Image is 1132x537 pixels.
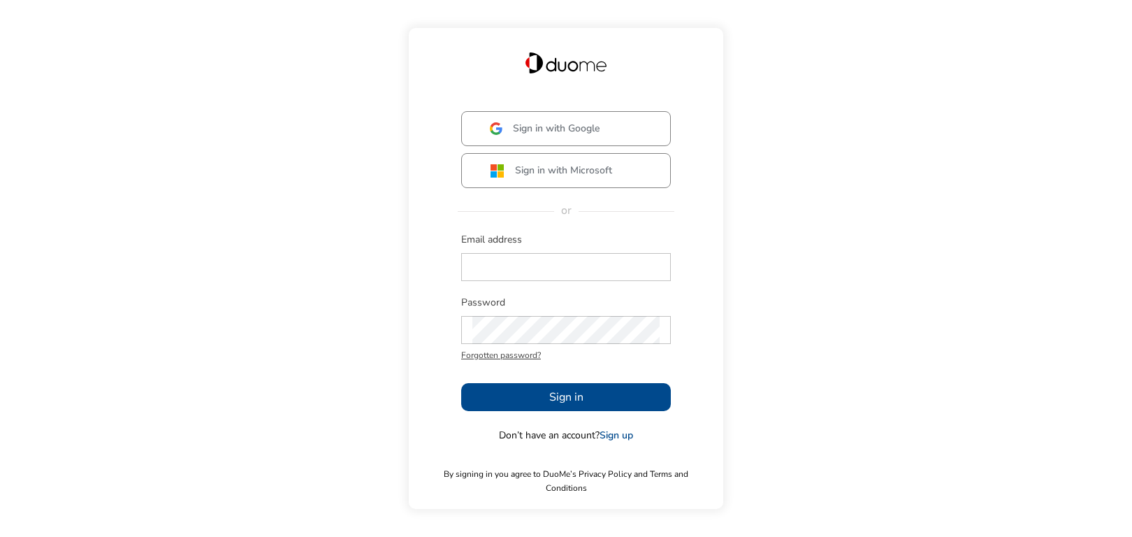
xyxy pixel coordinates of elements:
[490,164,505,178] img: ms.svg
[461,233,671,247] span: Email address
[490,122,502,135] img: google.svg
[461,348,671,362] span: Forgotten password?
[525,52,607,73] img: Duome
[554,203,579,218] span: or
[549,389,583,406] span: Sign in
[461,153,671,188] button: Sign in with Microsoft
[461,296,671,310] span: Password
[600,429,633,442] a: Sign up
[461,383,671,411] button: Sign in
[513,122,600,136] span: Sign in with Google
[423,467,709,495] span: By signing in you agree to DuoMe’s Privacy Policy and Terms and Conditions
[499,429,633,443] span: Don’t have an account?
[515,164,612,178] span: Sign in with Microsoft
[461,111,671,146] button: Sign in with Google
